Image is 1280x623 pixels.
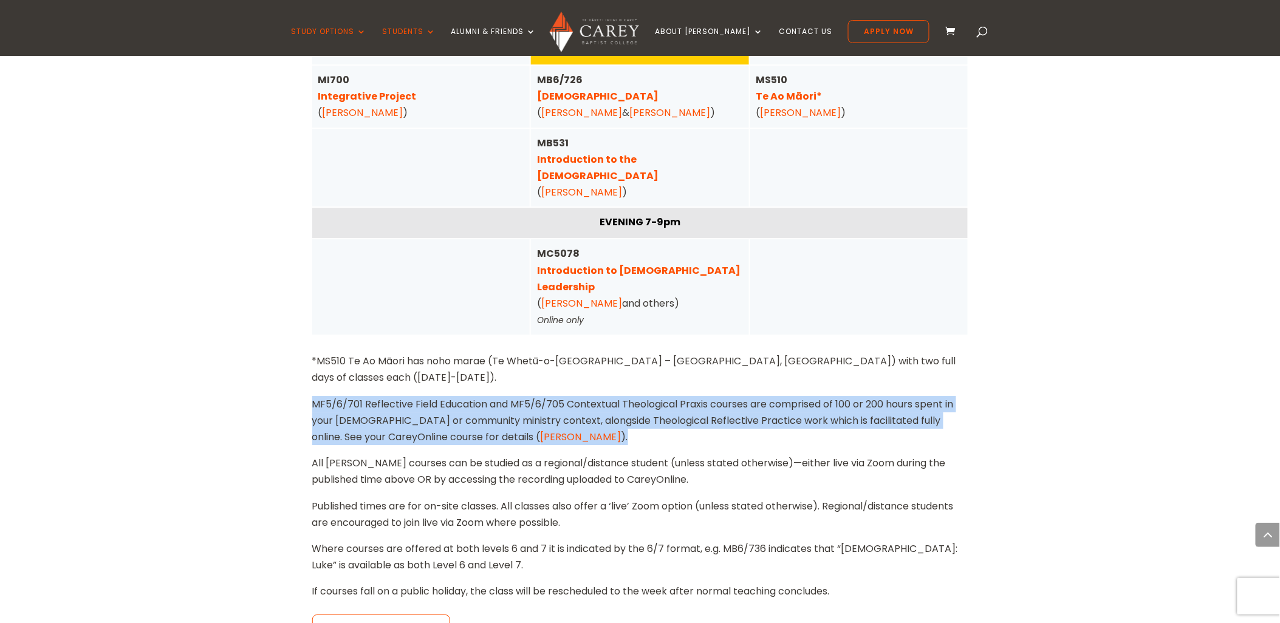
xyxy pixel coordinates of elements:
a: Introduction to the [DEMOGRAPHIC_DATA] [537,152,659,183]
a: [PERSON_NAME] [761,106,841,120]
div: ( and others) [537,245,743,329]
a: [PERSON_NAME] [629,106,710,120]
p: Published times are for on-site classes. All classes also offer a ‘live’ Zoom option (unless stat... [312,498,968,540]
a: Alumni & Friends [451,27,536,56]
a: [PERSON_NAME] [541,430,621,444]
strong: MB531 [537,136,659,183]
strong: MI700 [318,73,417,103]
div: ( ) [537,135,743,201]
div: MF5/6/701 Reflective Field Education and MF5/6/705 Contextual Theological Praxis courses are comp... [312,396,968,600]
a: [PERSON_NAME] [541,185,622,199]
a: [PERSON_NAME] [541,106,622,120]
a: Introduction to [DEMOGRAPHIC_DATA] Leadership [537,264,741,294]
img: Carey Baptist College [550,12,639,52]
strong: MB6/726 [537,73,659,103]
strong: MC5078 [537,247,741,293]
a: [PERSON_NAME] [323,106,403,120]
strong: MS510 [756,73,823,103]
div: ( ) [756,72,962,121]
p: Where courses are offered at both levels 6 and 7 it is indicated by the 6/7 format, e.g. MB6/736 ... [312,540,968,583]
a: Te Ao Māori* [756,89,823,103]
p: *MS510 Te Ao Māori has noho marae (Te Whetū-o-[GEOGRAPHIC_DATA] – [GEOGRAPHIC_DATA], [GEOGRAPHIC_... [312,353,968,386]
a: Students [382,27,436,56]
a: [PERSON_NAME] [541,296,622,310]
div: ( ) [318,72,524,121]
a: Integrative Project [318,89,417,103]
strong: EVENING 7-9pm [600,215,680,229]
p: All [PERSON_NAME] courses can be studied as a regional/distance student (unless stated otherwise)... [312,455,968,497]
a: About [PERSON_NAME] [655,27,763,56]
em: Online only [537,314,584,326]
div: ( & ) [537,72,743,121]
a: Contact Us [779,27,832,56]
a: [DEMOGRAPHIC_DATA] [537,89,659,103]
a: Apply Now [848,20,929,43]
p: If courses fall on a public holiday, the class will be rescheduled to the week after normal teach... [312,583,968,599]
a: Study Options [291,27,366,56]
